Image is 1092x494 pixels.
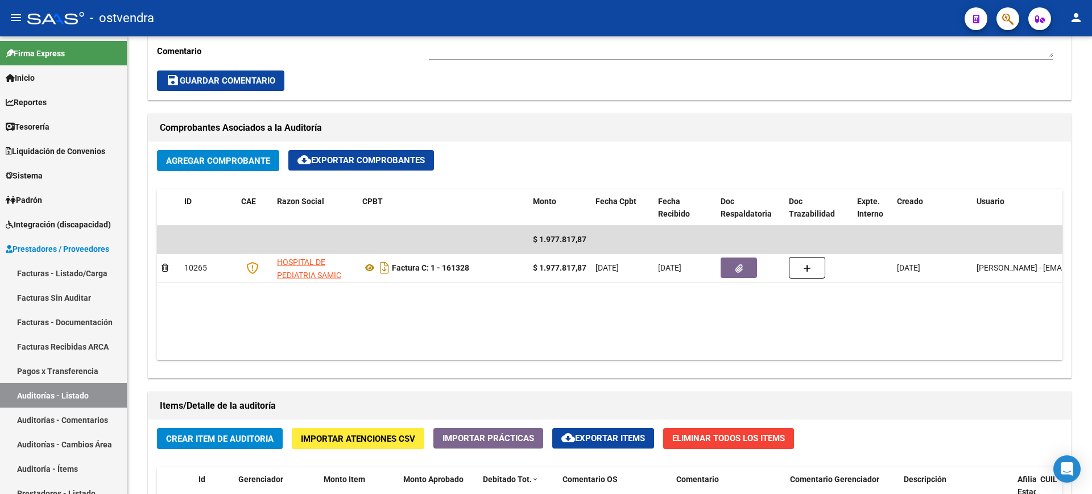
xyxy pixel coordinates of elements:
button: Eliminar Todos los Items [663,428,794,449]
span: Agregar Comprobante [166,156,270,166]
span: Firma Express [6,47,65,60]
datatable-header-cell: CAE [237,189,272,227]
span: Comentario [676,475,719,484]
span: Importar Atenciones CSV [301,434,415,444]
strong: Factura C: 1 - 161328 [392,263,469,272]
datatable-header-cell: Creado [892,189,972,227]
span: - ostvendra [90,6,154,31]
span: Reportes [6,96,47,109]
mat-icon: menu [9,11,23,24]
i: Descargar documento [377,259,392,277]
span: Gerenciador [238,475,283,484]
datatable-header-cell: Razon Social [272,189,358,227]
button: Exportar Items [552,428,654,449]
datatable-header-cell: Fecha Recibido [653,189,716,227]
strong: $ 1.977.817,87 [533,263,586,272]
div: Open Intercom Messenger [1053,455,1081,483]
datatable-header-cell: CPBT [358,189,528,227]
span: CUIL [1040,475,1057,484]
span: [DATE] [595,263,619,272]
span: HOSPITAL DE PEDIATRIA SAMIC "PROFESOR [PERSON_NAME]" [277,258,341,305]
span: 10265 [184,263,207,272]
span: Fecha Cpbt [595,197,636,206]
mat-icon: person [1069,11,1083,24]
datatable-header-cell: Doc Respaldatoria [716,189,784,227]
button: Crear Item de Auditoria [157,428,283,449]
button: Agregar Comprobante [157,150,279,171]
span: Monto [533,197,556,206]
datatable-header-cell: Doc Trazabilidad [784,189,853,227]
span: Prestadores / Proveedores [6,243,109,255]
span: Guardar Comentario [166,76,275,86]
datatable-header-cell: ID [180,189,237,227]
button: Exportar Comprobantes [288,150,434,171]
span: Padrón [6,194,42,206]
h1: Items/Detalle de la auditoría [160,397,1060,415]
button: Guardar Comentario [157,70,284,91]
span: Id [198,475,205,484]
mat-icon: cloud_download [561,431,575,445]
span: Descripción [904,475,946,484]
mat-icon: cloud_download [297,153,311,167]
span: Sistema [6,169,43,182]
mat-icon: save [166,73,180,87]
h1: Comprobantes Asociados a la Auditoría [160,119,1060,137]
datatable-header-cell: Expte. Interno [853,189,892,227]
span: CPBT [362,197,383,206]
span: Debitado Tot. [483,475,532,484]
button: Importar Prácticas [433,428,543,449]
span: Doc Respaldatoria [721,197,772,219]
span: Creado [897,197,923,206]
span: Eliminar Todos los Items [672,433,785,443]
span: [DATE] [658,263,681,272]
span: ID [184,197,192,206]
span: Expte. Interno [857,197,883,219]
span: Integración (discapacidad) [6,218,111,231]
span: Monto Item [324,475,365,484]
span: Importar Prácticas [442,433,534,443]
span: Inicio [6,72,35,84]
span: Comentario OS [562,475,618,484]
span: Liquidación de Convenios [6,145,105,157]
span: Monto Aprobado [403,475,464,484]
button: Importar Atenciones CSV [292,428,424,449]
datatable-header-cell: Fecha Cpbt [591,189,653,227]
span: Usuario [977,197,1004,206]
span: [DATE] [897,263,920,272]
span: Razon Social [277,197,324,206]
span: Exportar Items [561,433,645,443]
span: Exportar Comprobantes [297,155,425,165]
span: Crear Item de Auditoria [166,434,274,444]
p: Comentario [157,45,429,57]
span: $ 1.977.817,87 [533,235,586,244]
span: Tesorería [6,121,49,133]
span: CAE [241,197,256,206]
span: Doc Trazabilidad [789,197,835,219]
span: Fecha Recibido [658,197,690,219]
datatable-header-cell: Monto [528,189,591,227]
span: Comentario Gerenciador [790,475,879,484]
